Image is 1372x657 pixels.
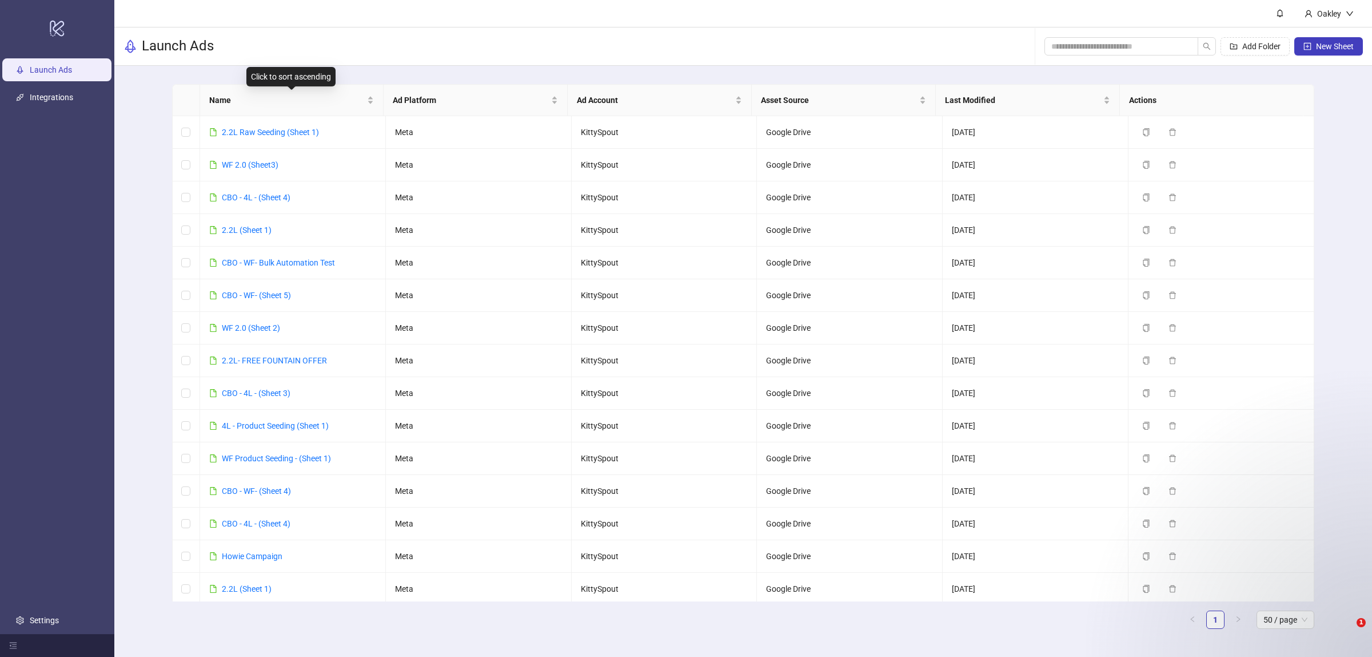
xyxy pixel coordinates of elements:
th: Asset Source [752,85,936,116]
td: [DATE] [943,116,1128,149]
th: Ad Platform [384,85,568,116]
td: KittySpout [572,475,757,508]
span: search [1203,42,1211,50]
td: [DATE] [943,377,1128,410]
button: Add Folder [1221,37,1290,56]
a: 2.2L Raw Seeding (Sheet 1) [222,128,319,137]
span: delete [1168,520,1176,528]
td: Google Drive [757,377,943,410]
span: file [209,193,217,201]
td: Google Drive [757,573,943,605]
span: user [1305,10,1313,18]
span: Add Folder [1242,42,1281,51]
td: Google Drive [757,312,943,345]
td: Google Drive [757,279,943,312]
td: Meta [386,214,572,247]
span: Asset Source [761,94,917,106]
span: Ad Account [577,94,733,106]
span: file [209,128,217,136]
a: 4L - Product Seeding (Sheet 1) [222,421,329,430]
td: Meta [386,540,572,573]
td: Google Drive [757,149,943,181]
td: Google Drive [757,442,943,475]
span: file [209,389,217,397]
span: file [209,552,217,560]
td: KittySpout [572,116,757,149]
span: down [1346,10,1354,18]
td: [DATE] [943,312,1128,345]
span: copy [1142,389,1150,397]
span: delete [1168,357,1176,365]
span: file [209,259,217,267]
span: copy [1142,487,1150,495]
div: Oakley [1313,7,1346,20]
button: New Sheet [1294,37,1363,56]
td: Meta [386,181,572,214]
span: copy [1142,161,1150,169]
td: Meta [386,279,572,312]
th: Ad Account [568,85,752,116]
span: copy [1142,454,1150,462]
td: KittySpout [572,540,757,573]
span: copy [1142,259,1150,267]
span: copy [1142,226,1150,234]
span: delete [1168,324,1176,332]
span: copy [1142,552,1150,560]
a: 2.2L- FREE FOUNTAIN OFFER [222,356,327,365]
span: rocket [123,39,137,53]
a: Integrations [30,93,73,102]
td: KittySpout [572,508,757,540]
span: file [209,161,217,169]
a: WF 2.0 (Sheet 2) [222,323,280,333]
td: Google Drive [757,540,943,573]
td: Meta [386,345,572,377]
td: KittySpout [572,214,757,247]
th: Last Modified [936,85,1120,116]
td: Google Drive [757,214,943,247]
span: plus-square [1303,42,1311,50]
td: [DATE] [943,475,1128,508]
td: Meta [386,116,572,149]
a: CBO - WF- (Sheet 4) [222,486,291,496]
span: delete [1168,161,1176,169]
a: CBO - WF- (Sheet 5) [222,291,291,300]
a: 2.2L (Sheet 1) [222,584,272,593]
td: KittySpout [572,573,757,605]
span: file [209,324,217,332]
td: [DATE] [943,508,1128,540]
span: file [209,487,217,495]
td: KittySpout [572,312,757,345]
td: Google Drive [757,345,943,377]
span: Name [209,94,365,106]
td: Meta [386,377,572,410]
td: Meta [386,149,572,181]
a: CBO - WF- Bulk Automation Test [222,258,335,267]
span: New Sheet [1316,42,1354,51]
span: Ad Platform [393,94,549,106]
td: [DATE] [943,247,1128,279]
a: WF Product Seeding - (Sheet 1) [222,454,331,463]
td: [DATE] [943,181,1128,214]
td: KittySpout [572,442,757,475]
span: file [209,357,217,365]
td: [DATE] [943,345,1128,377]
td: Google Drive [757,475,943,508]
td: KittySpout [572,149,757,181]
td: Meta [386,573,572,605]
span: copy [1142,357,1150,365]
td: KittySpout [572,181,757,214]
span: copy [1142,422,1150,430]
span: delete [1168,422,1176,430]
a: 2.2L (Sheet 1) [222,225,272,235]
span: delete [1168,291,1176,299]
span: copy [1142,291,1150,299]
span: delete [1168,193,1176,201]
a: CBO - 4L - (Sheet 4) [222,193,290,202]
td: Google Drive [757,181,943,214]
a: Howie Campaign [222,552,282,561]
td: Meta [386,247,572,279]
td: Meta [386,475,572,508]
a: Settings [30,616,59,625]
span: copy [1142,520,1150,528]
span: 1 [1357,618,1366,627]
